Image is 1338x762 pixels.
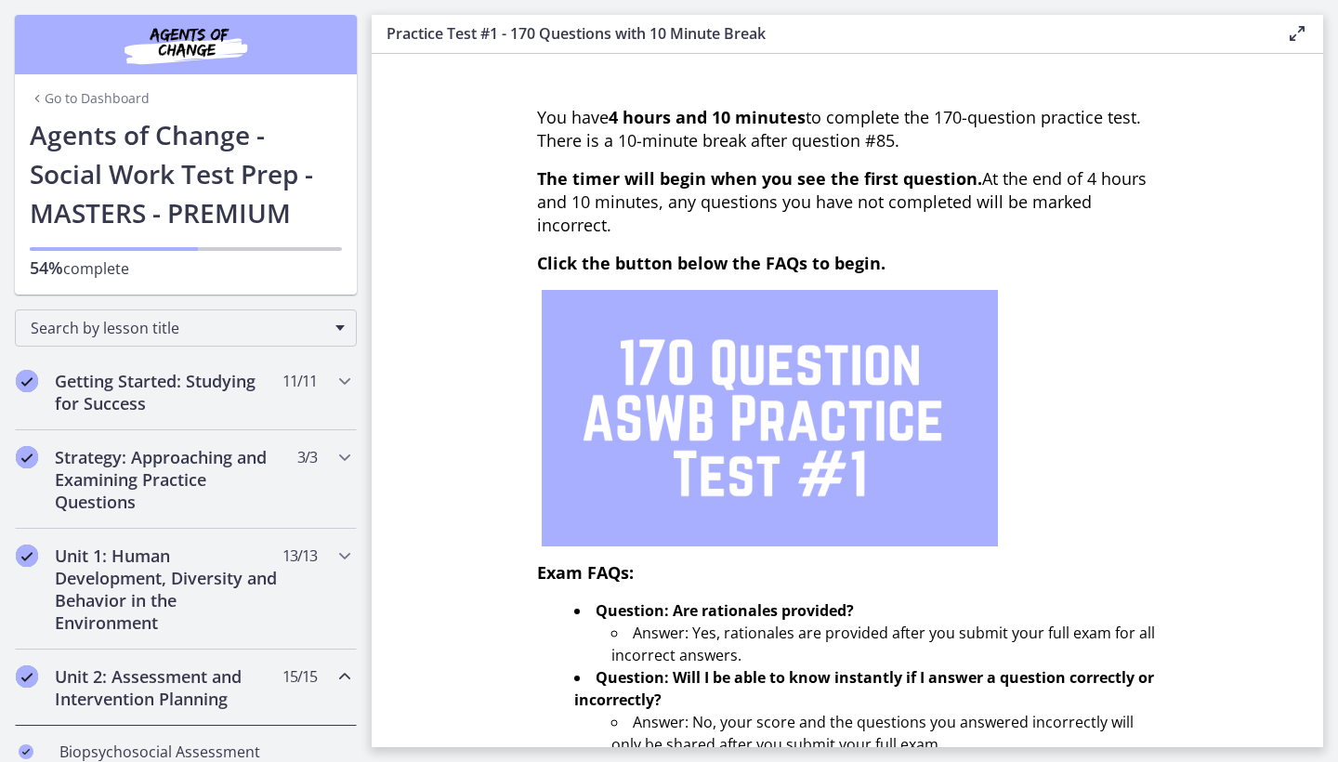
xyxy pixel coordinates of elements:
[282,370,317,392] span: 11 / 11
[282,545,317,567] span: 13 / 13
[609,106,806,128] strong: 4 hours and 10 minutes
[30,115,342,232] h1: Agents of Change - Social Work Test Prep - MASTERS - PREMIUM
[537,167,1147,236] span: At the end of 4 hours and 10 minutes, any questions you have not completed will be marked incorrect.
[30,89,150,108] a: Go to Dashboard
[537,252,885,274] span: Click the button below the FAQs to begin.
[16,665,38,688] i: Completed
[30,256,63,279] span: 54%
[19,744,33,759] i: Completed
[16,370,38,392] i: Completed
[542,290,998,546] img: 1.png
[537,167,982,190] span: The timer will begin when you see the first question.
[30,256,342,280] p: complete
[31,318,326,338] span: Search by lesson title
[611,711,1158,755] li: Answer: No, your score and the questions you answered incorrectly will only be shared after you s...
[574,667,1154,710] strong: Question: Will I be able to know instantly if I answer a question correctly or incorrectly?
[537,106,1141,151] span: You have to complete the 170-question practice test. There is a 10-minute break after question #85.
[297,446,317,468] span: 3 / 3
[55,370,282,414] h2: Getting Started: Studying for Success
[15,309,357,347] div: Search by lesson title
[537,561,634,584] span: Exam FAQs:
[596,600,854,621] strong: Question: Are rationales provided?
[16,545,38,567] i: Completed
[387,22,1256,45] h3: Practice Test #1 - 170 Questions with 10 Minute Break
[611,622,1158,666] li: Answer: Yes, rationales are provided after you submit your full exam for all incorrect answers.
[55,545,282,634] h2: Unit 1: Human Development, Diversity and Behavior in the Environment
[55,446,282,513] h2: Strategy: Approaching and Examining Practice Questions
[282,665,317,688] span: 15 / 15
[16,446,38,468] i: Completed
[55,665,282,710] h2: Unit 2: Assessment and Intervention Planning
[74,22,297,67] img: Agents of Change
